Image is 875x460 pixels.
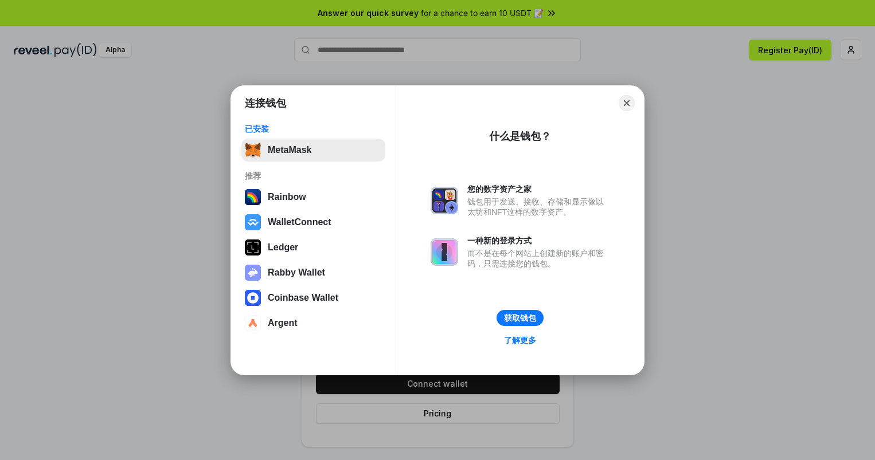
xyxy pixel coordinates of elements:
button: Ledger [241,236,385,259]
img: svg+xml,%3Csvg%20xmlns%3D%22http%3A%2F%2Fwww.w3.org%2F2000%2Fsvg%22%20width%3D%2228%22%20height%3... [245,239,261,255]
div: 推荐 [245,171,382,181]
div: 已安装 [245,124,382,134]
div: Rainbow [268,192,306,202]
div: 而不是在每个网站上创建新的账户和密码，只需连接您的钱包。 [467,248,610,269]
button: Close [619,95,635,111]
div: Argent [268,318,298,328]
button: Rainbow [241,186,385,209]
img: svg+xml,%3Csvg%20width%3D%2228%22%20height%3D%2228%22%20viewBox%3D%220%200%2028%2028%22%20fill%3D... [245,214,261,230]
a: 了解更多 [497,333,543,348]
div: 您的数字资产之家 [467,184,610,194]
div: Rabby Wallet [268,268,325,278]
div: 一种新的登录方式 [467,235,610,246]
img: svg+xml,%3Csvg%20width%3D%2228%22%20height%3D%2228%22%20viewBox%3D%220%200%2028%2028%22%20fill%3D... [245,315,261,331]
div: 了解更多 [504,335,536,345]
div: Coinbase Wallet [268,293,338,303]
button: 获取钱包 [497,310,544,326]
button: Argent [241,312,385,335]
h1: 连接钱包 [245,96,286,110]
button: Coinbase Wallet [241,286,385,309]
button: WalletConnect [241,211,385,234]
img: svg+xml,%3Csvg%20xmlns%3D%22http%3A%2F%2Fwww.w3.org%2F2000%2Fsvg%22%20fill%3D%22none%22%20viewBox... [431,238,458,266]
button: MetaMask [241,139,385,162]
div: 什么是钱包？ [489,129,551,143]
div: 钱包用于发送、接收、存储和显示像以太坊和NFT这样的数字资产。 [467,196,610,217]
button: Rabby Wallet [241,261,385,284]
div: 获取钱包 [504,313,536,323]
img: svg+xml,%3Csvg%20xmlns%3D%22http%3A%2F%2Fwww.w3.org%2F2000%2Fsvg%22%20fill%3D%22none%22%20viewBox... [431,187,458,214]
img: svg+xml,%3Csvg%20width%3D%22120%22%20height%3D%22120%22%20viewBox%3D%220%200%20120%20120%22%20fil... [245,189,261,205]
img: svg+xml,%3Csvg%20width%3D%2228%22%20height%3D%2228%22%20viewBox%3D%220%200%2028%2028%22%20fill%3D... [245,290,261,306]
div: Ledger [268,242,298,253]
img: svg+xml,%3Csvg%20xmlns%3D%22http%3A%2F%2Fwww.w3.org%2F2000%2Fsvg%22%20fill%3D%22none%22%20viewBox... [245,265,261,281]
img: svg+xml,%3Csvg%20fill%3D%22none%22%20height%3D%2233%22%20viewBox%3D%220%200%2035%2033%22%20width%... [245,142,261,158]
div: WalletConnect [268,217,331,227]
div: MetaMask [268,145,311,155]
